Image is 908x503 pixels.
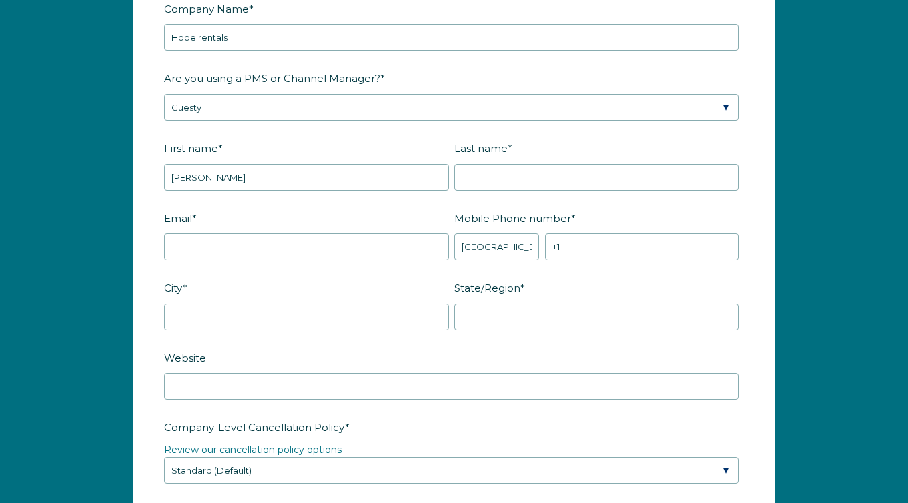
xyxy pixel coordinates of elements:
[164,348,206,368] span: Website
[164,138,218,159] span: First name
[454,208,571,229] span: Mobile Phone number
[454,138,508,159] span: Last name
[164,208,192,229] span: Email
[164,68,380,89] span: Are you using a PMS or Channel Manager?
[164,444,342,456] a: Review our cancellation policy options
[164,417,345,438] span: Company-Level Cancellation Policy
[454,278,520,298] span: State/Region
[164,278,183,298] span: City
